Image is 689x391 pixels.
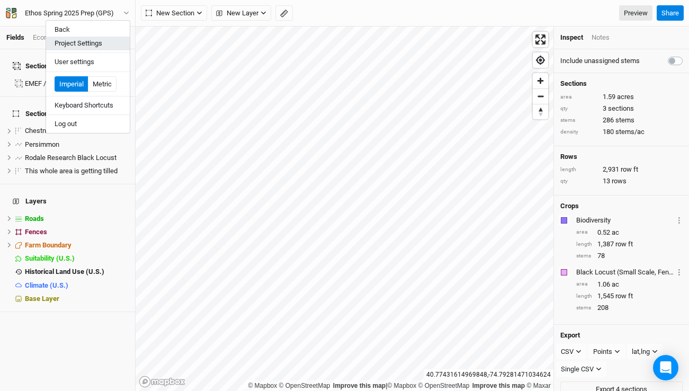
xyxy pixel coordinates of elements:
span: Climate (U.S.) [25,281,68,289]
div: 2,931 [560,165,683,174]
span: Roads [25,215,44,223]
button: Crop Usage [676,266,683,278]
div: stems [560,117,597,125]
div: lat,lng [632,346,650,357]
div: stems [576,252,592,260]
button: CSV [556,344,586,360]
div: Climate (U.S.) [25,281,129,290]
span: New Layer [216,8,258,19]
span: This whole area is getting tilled [25,167,118,175]
div: Farm Boundary [25,241,129,250]
div: 1,545 [576,291,683,301]
div: Roads [25,215,129,223]
button: Enter fullscreen [533,32,548,47]
div: CSV [561,346,574,357]
span: row ft [615,291,633,301]
span: row ft [621,165,638,174]
a: OpenStreetMap [279,382,330,389]
div: Fences [25,228,129,236]
div: Inspect [560,33,583,42]
div: density [560,128,597,136]
div: Ethos Spring 2025 Prep (GPS) [25,8,114,19]
button: Imperial [55,76,88,92]
div: area [560,93,597,101]
div: Black Locust (Small Scale, Fenceposts Only) [576,268,674,277]
button: lat,lng [627,344,663,360]
h4: Layers [6,191,129,212]
button: Log out [46,117,130,131]
span: Zoom out [533,89,548,104]
span: Reset bearing to north [533,104,548,119]
div: Rodale Research Black Locust [25,154,129,162]
span: New Section [146,8,194,19]
span: Rodale Research Black Locust [25,154,117,162]
div: area [576,228,592,236]
div: This whole area is getting tilled [25,167,129,175]
div: 3 [560,104,683,113]
span: row ft [615,239,633,249]
span: Farm Boundary [25,241,71,249]
div: Economics [33,33,66,42]
div: 1.06 [576,280,683,289]
button: Project Settings [46,37,130,50]
span: Base Layer [25,295,59,303]
a: Fields [6,33,24,41]
button: Find my location [533,52,548,68]
div: Chestnut and Hazelnuts [25,127,129,135]
div: 13 [560,176,683,186]
div: EMEF / Rodale 2025 [25,79,129,88]
div: length [560,166,597,174]
button: User settings [46,55,130,69]
div: area [576,280,592,288]
button: Metric [88,76,117,92]
div: Suitability (U.S.) [25,254,129,263]
div: Biodiversity [576,216,674,225]
div: Single CSV [561,364,594,375]
span: acres [617,92,634,102]
h4: Crops [560,202,579,210]
span: Zoom in [533,73,548,88]
div: Persimmon [25,140,129,149]
a: Improve this map [333,382,386,389]
h4: Export [560,331,683,340]
button: Points [588,344,625,360]
button: Single CSV [556,361,606,377]
button: Ethos Spring 2025 Prep (GPS) [5,7,130,19]
div: 78 [576,251,683,261]
div: 286 [560,115,683,125]
span: rows [612,176,627,186]
button: Share [657,5,684,21]
span: stems/ac [615,127,645,137]
button: Zoom out [533,88,548,104]
h4: Rows [560,153,683,161]
div: 180 [560,127,683,137]
button: Back [46,23,130,37]
button: Keyboard Shortcuts [46,99,130,112]
div: Open Intercom Messenger [653,355,678,380]
span: Sections [13,110,52,118]
a: Maxar [526,382,551,389]
div: Notes [592,33,610,42]
div: 0.52 [576,228,683,237]
a: Preview [619,5,652,21]
span: Suitability (U.S.) [25,254,75,262]
div: length [576,241,592,248]
a: OpenStreetMap [418,382,470,389]
label: Include unassigned stems [560,56,640,66]
span: sections [608,104,634,113]
span: ac [612,228,619,237]
span: Persimmon [25,140,59,148]
div: 1.59 [560,92,683,102]
a: Mapbox logo [139,376,185,388]
span: Fences [25,228,47,236]
div: Historical Land Use (U.S.) [25,268,129,276]
div: stems [576,304,592,312]
div: 208 [576,303,683,313]
canvas: Map [136,26,553,391]
a: Improve this map [472,382,525,389]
